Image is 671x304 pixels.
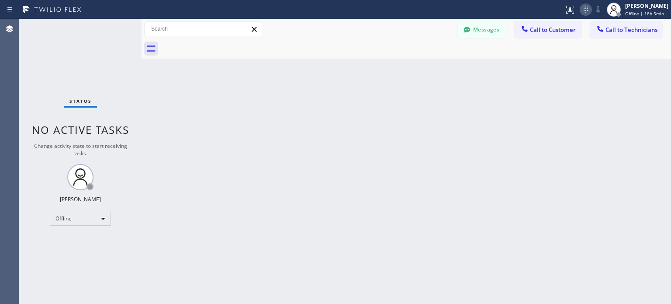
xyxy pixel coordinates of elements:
span: Call to Customer [530,26,576,34]
span: Offline | 18h 5min [625,10,664,17]
input: Search [145,22,262,36]
span: No active tasks [32,122,129,137]
button: Call to Technicians [590,21,662,38]
div: Offline [50,212,111,226]
button: Call to Customer [515,21,581,38]
span: Call to Technicians [605,26,657,34]
button: Mute [592,3,604,16]
div: [PERSON_NAME] [60,196,101,203]
button: Messages [458,21,506,38]
span: Change activity state to start receiving tasks. [34,142,127,157]
span: Status [69,98,92,104]
div: [PERSON_NAME] [625,2,668,10]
